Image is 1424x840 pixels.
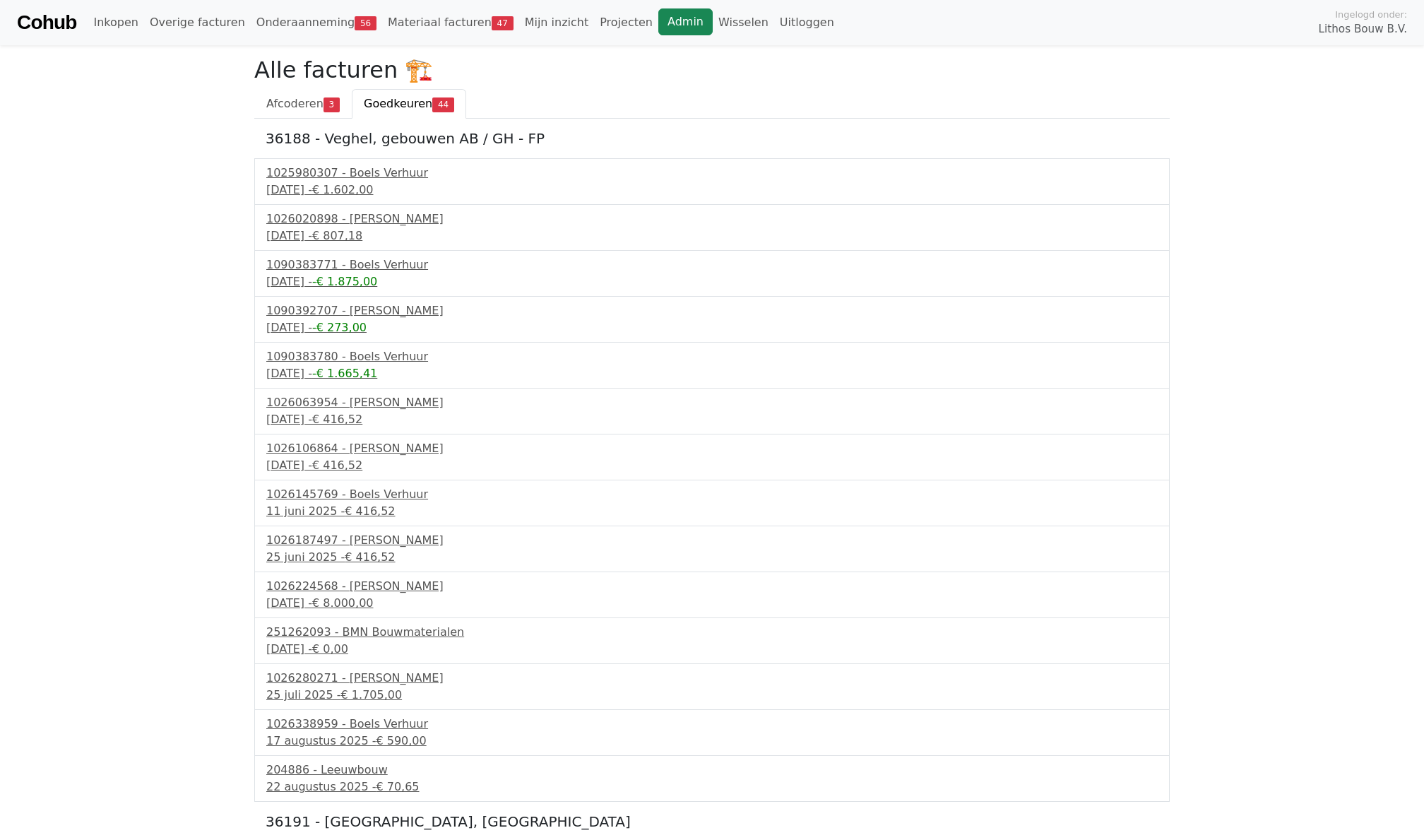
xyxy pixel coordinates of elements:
span: € 0,00 [312,642,348,656]
span: € 1.602,00 [312,183,374,196]
a: Wisselen [713,8,774,37]
span: € 70,65 [376,780,419,793]
a: 1025980307 - Boels Verhuur[DATE] -€ 1.602,00 [266,165,1158,199]
span: Afcoderen [266,97,324,110]
span: 44 [432,97,454,112]
span: 3 [324,97,340,112]
a: Cohub [17,6,76,40]
div: 1026106864 - [PERSON_NAME] [266,440,1158,457]
a: Projecten [594,8,658,37]
div: 1026187497 - [PERSON_NAME] [266,532,1158,549]
div: [DATE] - [266,595,1158,612]
div: 1026020898 - [PERSON_NAME] [266,211,1158,227]
span: € 807,18 [312,229,362,242]
div: 1026145769 - Boels Verhuur [266,486,1158,503]
h5: 36191 - [GEOGRAPHIC_DATA], [GEOGRAPHIC_DATA] [266,813,1158,830]
div: 1026338959 - Boels Verhuur [266,716,1158,733]
div: [DATE] - [266,273,1158,290]
h5: 36188 - Veghel, gebouwen AB / GH - FP [266,130,1158,147]
div: 22 augustus 2025 - [266,779,1158,795]
div: 1025980307 - Boels Verhuur [266,165,1158,182]
div: [DATE] - [266,457,1158,474]
span: € 8.000,00 [312,596,374,610]
span: € 416,52 [345,504,395,518]
a: Afcoderen3 [254,89,352,119]
a: 1026187497 - [PERSON_NAME]25 juni 2025 -€ 416,52 [266,532,1158,566]
a: 1090383771 - Boels Verhuur[DATE] --€ 1.875,00 [266,256,1158,290]
a: 1026063954 - [PERSON_NAME][DATE] -€ 416,52 [266,394,1158,428]
a: 1026145769 - Boels Verhuur11 juni 2025 -€ 416,52 [266,486,1158,520]
div: 1026063954 - [PERSON_NAME] [266,394,1158,411]
a: 1026106864 - [PERSON_NAME][DATE] -€ 416,52 [266,440,1158,474]
a: Materiaal facturen47 [382,8,519,37]
span: Ingelogd onder: [1335,8,1407,21]
span: € 416,52 [312,459,362,472]
h2: Alle facturen 🏗️ [254,57,1170,83]
a: Overige facturen [144,8,251,37]
span: Lithos Bouw B.V. [1319,21,1407,37]
a: 1090383780 - Boels Verhuur[DATE] --€ 1.665,41 [266,348,1158,382]
div: 25 juli 2025 - [266,687,1158,704]
span: € 1.705,00 [341,688,403,702]
span: € 416,52 [345,550,395,564]
a: 204886 - Leeuwbouw22 augustus 2025 -€ 70,65 [266,762,1158,795]
div: [DATE] - [266,365,1158,382]
a: 1026224568 - [PERSON_NAME][DATE] -€ 8.000,00 [266,578,1158,612]
span: Goedkeuren [364,97,432,110]
div: [DATE] - [266,182,1158,199]
span: -€ 1.875,00 [312,275,377,288]
a: Mijn inzicht [519,8,595,37]
a: Admin [658,8,713,35]
div: 1026280271 - [PERSON_NAME] [266,670,1158,687]
a: 251262093 - BMN Bouwmaterialen[DATE] -€ 0,00 [266,624,1158,658]
div: 204886 - Leeuwbouw [266,762,1158,779]
a: Onderaanneming56 [251,8,382,37]
div: [DATE] - [266,641,1158,658]
span: -€ 273,00 [312,321,367,334]
div: 25 juni 2025 - [266,549,1158,566]
div: 11 juni 2025 - [266,503,1158,520]
div: [DATE] - [266,227,1158,244]
a: Inkopen [88,8,143,37]
a: 1026020898 - [PERSON_NAME][DATE] -€ 807,18 [266,211,1158,244]
a: 1090392707 - [PERSON_NAME][DATE] --€ 273,00 [266,302,1158,336]
a: 1026280271 - [PERSON_NAME]25 juli 2025 -€ 1.705,00 [266,670,1158,704]
a: Goedkeuren44 [352,89,466,119]
div: 17 augustus 2025 - [266,733,1158,750]
div: 1090383780 - Boels Verhuur [266,348,1158,365]
div: [DATE] - [266,411,1158,428]
span: € 590,00 [376,734,426,747]
a: 1026338959 - Boels Verhuur17 augustus 2025 -€ 590,00 [266,716,1158,750]
div: [DATE] - [266,319,1158,336]
div: 1090383771 - Boels Verhuur [266,256,1158,273]
span: € 416,52 [312,413,362,426]
span: 56 [355,16,376,30]
div: 251262093 - BMN Bouwmaterialen [266,624,1158,641]
div: 1090392707 - [PERSON_NAME] [266,302,1158,319]
span: -€ 1.665,41 [312,367,377,380]
a: Uitloggen [774,8,840,37]
span: 47 [492,16,514,30]
div: 1026224568 - [PERSON_NAME] [266,578,1158,595]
